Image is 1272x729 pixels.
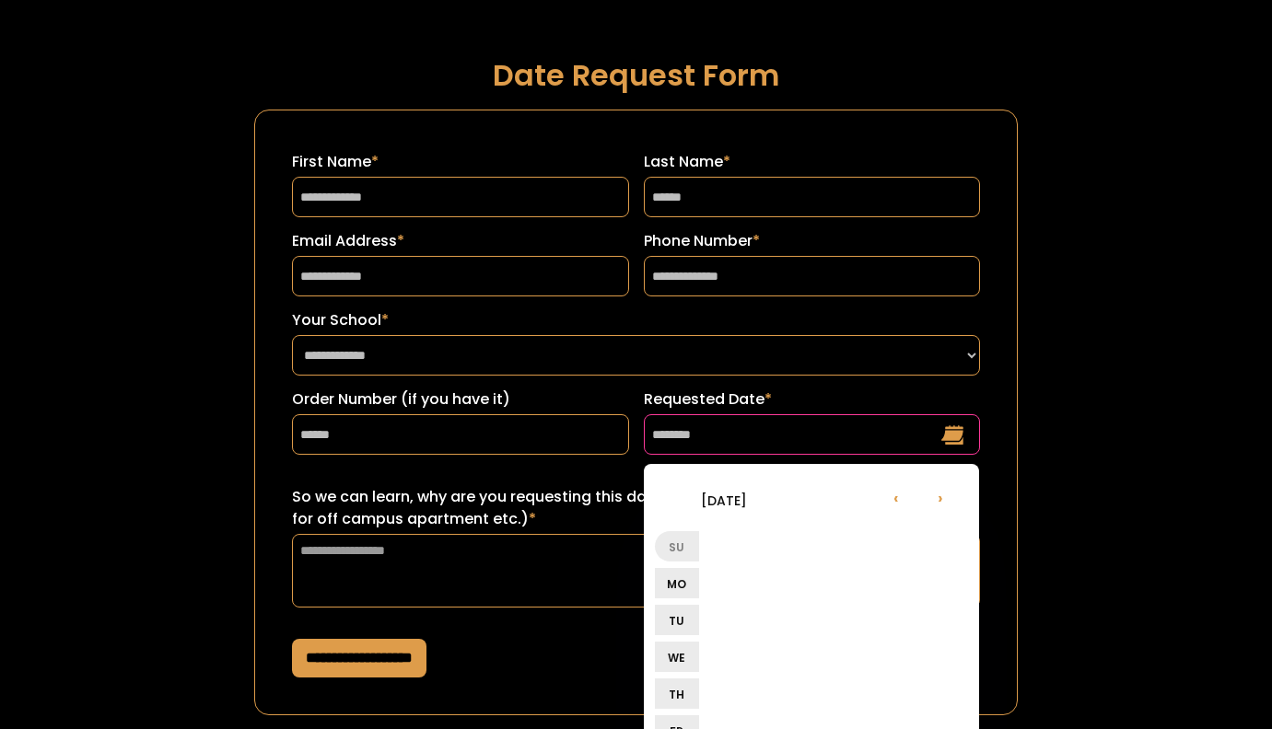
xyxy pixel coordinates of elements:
li: ‹ [874,475,918,519]
label: Order Number (if you have it) [292,388,628,411]
li: We [655,642,699,672]
li: Su [655,531,699,561]
li: Tu [655,605,699,635]
label: Last Name [644,151,980,173]
label: Email Address [292,230,628,252]
li: Th [655,678,699,709]
h1: Date Request Form [254,59,1018,91]
label: Your School [292,309,980,331]
li: Mo [655,568,699,598]
label: First Name [292,151,628,173]
li: [DATE] [655,478,793,522]
label: Phone Number [644,230,980,252]
label: So we can learn, why are you requesting this date? (ex: sorority recruitment, lease turn over for... [292,486,980,530]
form: Request a Date Form [254,110,1018,715]
label: Requested Date [644,388,980,411]
li: › [918,475,963,519]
